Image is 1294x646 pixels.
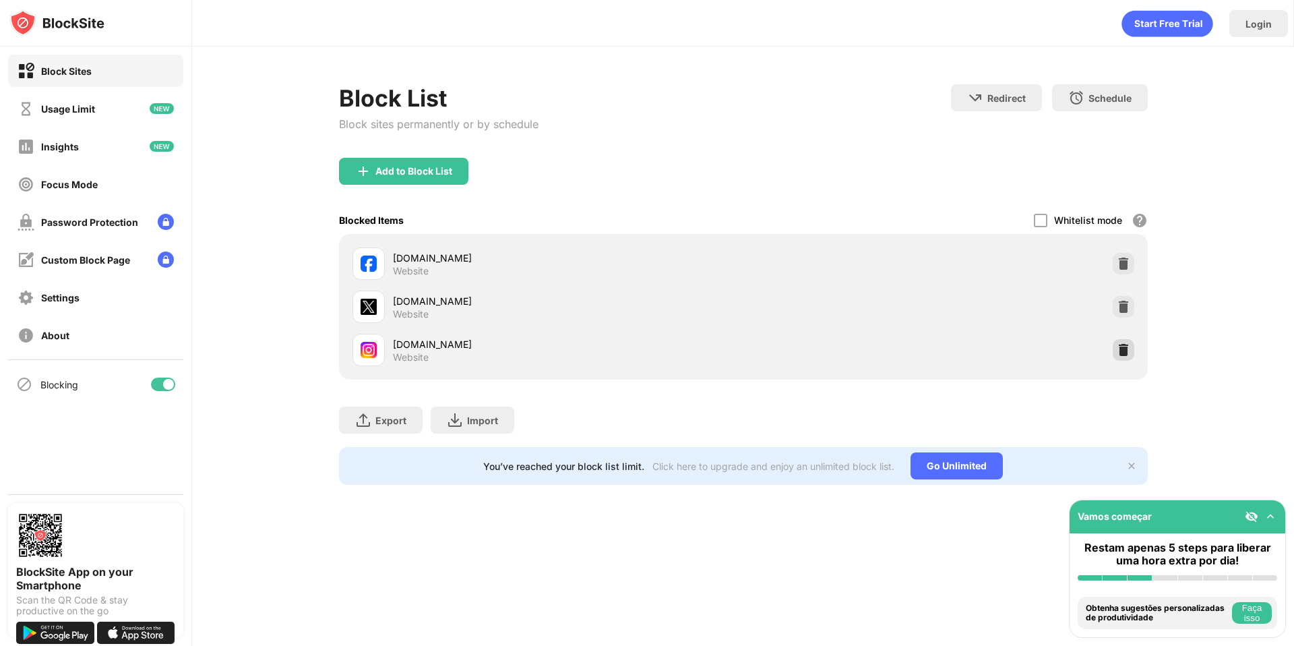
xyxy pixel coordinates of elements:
div: Go Unlimited [911,452,1003,479]
div: [DOMAIN_NAME] [393,294,743,308]
div: Restam apenas 5 steps para liberar uma hora extra por dia! [1078,541,1277,567]
img: blocking-icon.svg [16,376,32,392]
div: Import [467,415,498,426]
img: lock-menu.svg [158,214,174,230]
div: Login [1245,18,1272,30]
div: Block Sites [41,65,92,77]
div: BlockSite App on your Smartphone [16,565,175,592]
div: animation [1121,10,1213,37]
div: Password Protection [41,216,138,228]
img: password-protection-off.svg [18,214,34,231]
div: [DOMAIN_NAME] [393,337,743,351]
img: new-icon.svg [150,103,174,114]
div: Website [393,351,429,363]
img: options-page-qr-code.png [16,511,65,560]
div: Insights [41,141,79,152]
img: eye-not-visible.svg [1245,510,1258,523]
div: Blocked Items [339,214,404,226]
img: logo-blocksite.svg [9,9,104,36]
div: Block List [339,84,538,112]
img: settings-off.svg [18,289,34,306]
div: Export [375,415,406,426]
img: about-off.svg [18,327,34,344]
div: About [41,330,69,341]
div: Website [393,308,429,320]
img: block-on.svg [18,63,34,80]
div: Add to Block List [375,166,452,177]
div: Redirect [987,92,1026,104]
img: time-usage-off.svg [18,100,34,117]
div: Click here to upgrade and enjoy an unlimited block list. [652,461,894,472]
div: Obtenha sugestões personalizadas de produtividade [1086,604,1229,623]
div: Focus Mode [41,179,98,190]
div: Block sites permanently or by schedule [339,117,538,131]
div: [DOMAIN_NAME] [393,251,743,265]
div: Schedule [1088,92,1132,104]
div: Whitelist mode [1054,214,1122,226]
div: Settings [41,292,80,303]
img: new-icon.svg [150,141,174,152]
img: download-on-the-app-store.svg [97,622,175,644]
img: insights-off.svg [18,138,34,155]
img: focus-off.svg [18,176,34,193]
img: lock-menu.svg [158,252,174,268]
img: customize-block-page-off.svg [18,252,34,268]
img: x-button.svg [1126,461,1137,471]
div: You’ve reached your block list limit. [483,461,644,472]
img: favicons [361,299,377,315]
div: Blocking [40,379,78,390]
div: Vamos começar [1078,510,1152,522]
img: get-it-on-google-play.svg [16,622,94,644]
div: Custom Block Page [41,254,130,266]
div: Scan the QR Code & stay productive on the go [16,595,175,616]
div: Website [393,265,429,277]
img: favicons [361,342,377,358]
button: Faça isso [1232,602,1272,624]
div: Usage Limit [41,103,95,115]
img: favicons [361,256,377,272]
img: omni-setup-toggle.svg [1264,510,1277,523]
